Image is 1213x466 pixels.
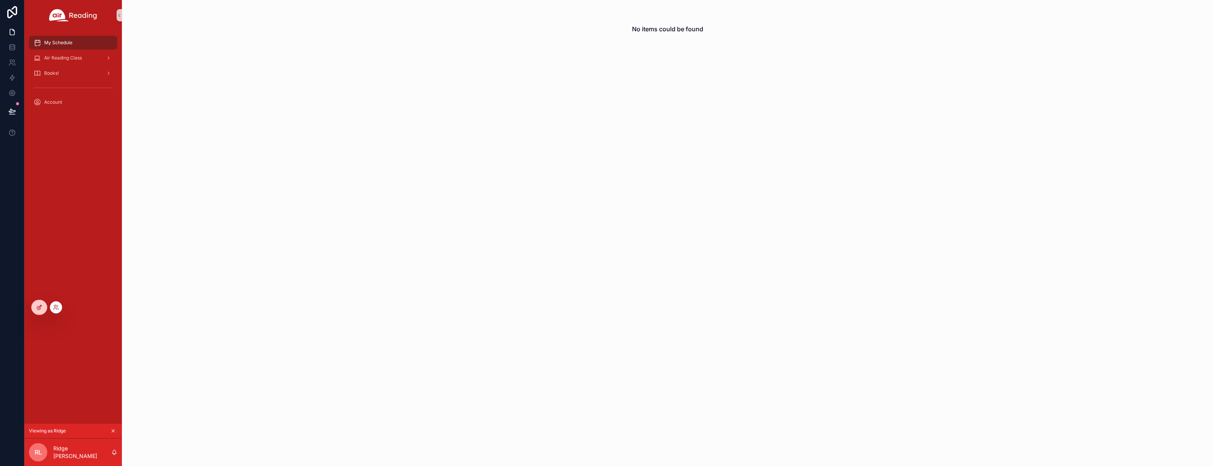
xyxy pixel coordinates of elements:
span: Viewing as Ridge [29,428,66,434]
a: Air Reading Class [29,51,117,65]
span: My Schedule [44,40,72,46]
span: RL [35,448,42,457]
a: Account [29,95,117,109]
span: Account [44,99,62,105]
a: Books! [29,66,117,80]
a: My Schedule [29,36,117,50]
div: scrollable content [24,31,122,119]
h2: No items could be found [632,24,703,34]
img: App logo [49,9,97,21]
p: Ridge [PERSON_NAME] [53,445,111,460]
span: Books! [44,70,59,76]
span: Air Reading Class [44,55,82,61]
